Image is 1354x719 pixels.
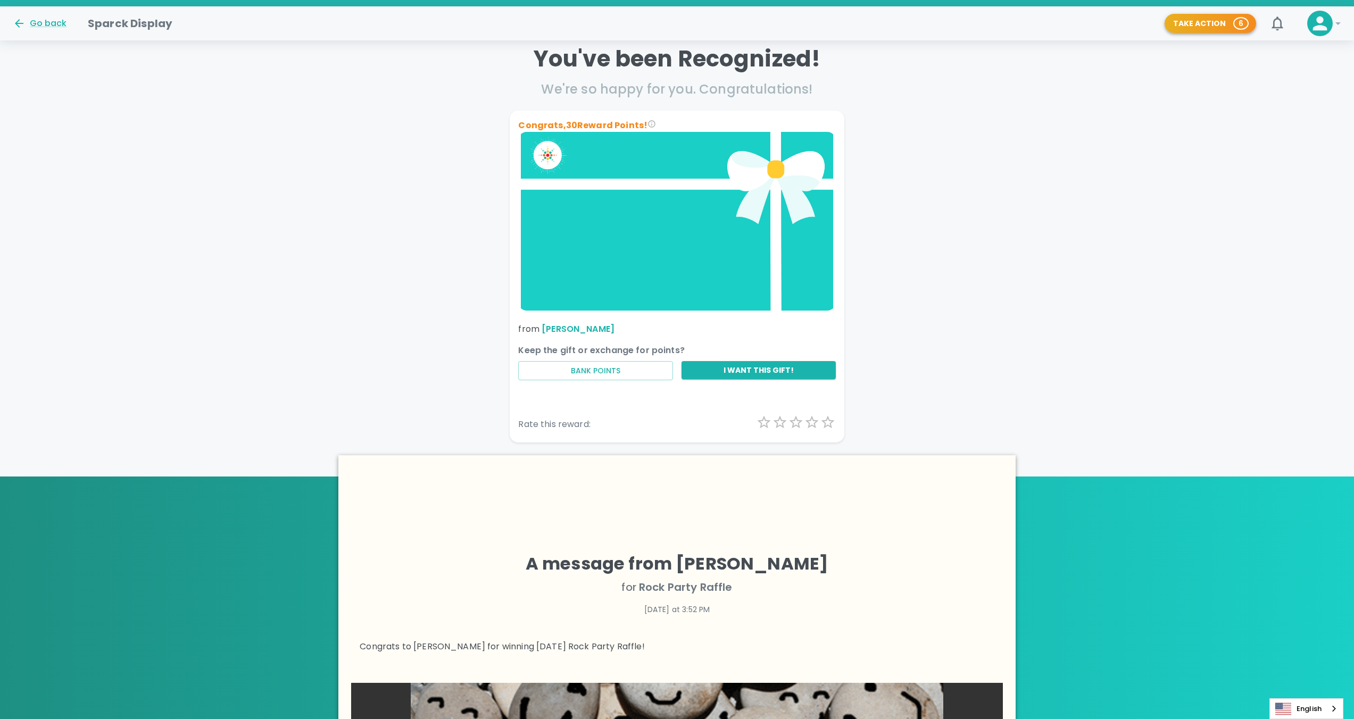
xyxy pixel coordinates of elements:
[645,472,709,536] img: Picture of Matthew Newcomer
[1165,14,1256,34] button: Take Action 6
[518,418,591,431] p: Rate this reward:
[360,604,994,615] p: [DATE] at 3:52 PM
[360,579,994,596] p: for
[518,323,835,336] p: from
[88,15,172,32] h1: Sparck Display
[1270,699,1343,718] a: English
[682,361,836,380] button: I want this gift!
[518,119,835,132] p: Congrats, 30 Reward Points!
[518,344,835,357] p: Keep the gift or exchange for points?
[647,120,656,128] svg: Congrats on your reward! You can either redeem the total reward points for something else with th...
[639,580,733,595] span: Rock Party Raffle
[542,323,614,335] a: [PERSON_NAME]
[13,17,67,30] button: Go back
[1269,698,1343,719] aside: Language selected: English
[1239,18,1243,29] p: 6
[1269,698,1343,719] div: Language
[518,132,835,310] img: Brand logo
[360,640,994,653] p: Congrats to [PERSON_NAME] for winning [DATE] Rock Party Raffle!
[360,553,994,574] h4: A message from [PERSON_NAME]
[518,361,672,381] button: Bank Points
